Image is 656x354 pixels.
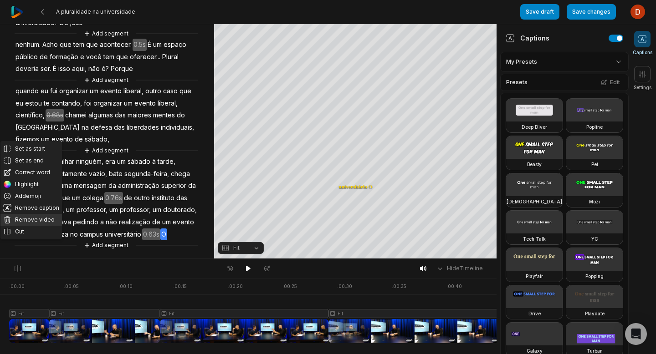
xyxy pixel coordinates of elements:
[142,228,160,241] span: 0.63s
[71,63,87,75] span: aqui,
[175,192,188,204] span: das
[522,123,547,131] h3: Deep Diver
[116,156,127,168] span: um
[433,262,486,275] button: HideTimeline
[15,133,40,146] span: fizemos
[59,180,73,192] span: uma
[160,228,167,241] span: O
[500,52,629,72] div: My Presets
[15,97,24,110] span: eu
[57,63,71,75] span: isso
[82,240,130,250] button: Add segment
[57,192,71,204] span: que
[40,63,52,75] span: ser.
[520,4,559,20] button: Save draft
[101,63,110,75] span: é?
[129,51,161,63] span: oferecer...
[15,109,46,121] span: científico,
[49,85,58,97] span: fui
[152,109,176,121] span: mentes
[123,192,133,204] span: de
[104,228,142,241] span: universitário
[40,133,51,146] span: um
[40,168,88,180] span: completamente
[58,85,89,97] span: organizar
[0,202,62,214] button: Remove caption
[15,63,40,75] span: deveria
[89,85,99,97] span: um
[57,216,72,228] span: tava
[591,235,598,243] h3: YC
[163,39,187,51] span: espaço
[99,216,105,228] span: a
[161,216,172,228] span: um
[79,228,104,241] span: campus
[56,8,135,15] span: A pluralidade na universidade
[634,66,651,91] button: Settings
[507,198,562,205] h3: [DEMOGRAPHIC_DATA]
[633,49,652,56] span: Captions
[24,97,43,110] span: estou
[108,204,119,216] span: um
[0,226,62,238] button: Cut
[82,192,104,204] span: colega
[585,273,604,280] h3: Popping
[126,121,160,134] span: liberdades
[586,123,603,131] h3: Popline
[92,97,123,110] span: organizar
[144,85,162,97] span: outro
[69,228,79,241] span: no
[589,198,600,205] h3: Mozi
[160,121,195,134] span: individuais,
[634,84,651,91] span: Settings
[102,51,115,63] span: tem
[82,146,130,156] button: Add segment
[133,97,157,110] span: evento
[176,109,186,121] span: do
[119,204,152,216] span: professor,
[104,192,123,204] span: 0.76s
[118,216,151,228] span: realização
[72,216,99,228] span: pedindo
[79,51,85,63] span: e
[500,74,629,91] div: Presets
[46,109,64,121] span: 0.68s
[72,39,85,51] span: tem
[161,51,179,63] span: Plural
[567,4,616,20] button: Save changes
[625,323,647,345] div: Open Intercom Messenger
[76,204,108,216] span: professor,
[99,85,123,97] span: evento
[90,121,113,134] span: defesa
[585,310,605,317] h3: Playdate
[40,85,49,97] span: eu
[64,109,87,121] span: chamei
[127,109,152,121] span: maiores
[233,244,240,252] span: Fit
[152,39,163,51] span: um
[523,235,546,243] h3: Tech Talk
[85,51,102,63] span: você
[74,133,84,146] span: de
[52,63,57,75] span: É
[123,85,144,97] span: liberal,
[15,39,41,51] span: nenhum.
[133,39,147,51] span: 0.5s
[104,156,116,168] span: era
[15,85,40,97] span: quando
[591,161,598,168] h3: Pet
[160,180,187,192] span: superior
[123,97,133,110] span: um
[0,190,62,202] button: Addemoji
[110,63,134,75] span: Porque
[71,192,82,204] span: um
[3,180,11,188] img: color_wheel.png
[187,180,197,192] span: da
[506,33,549,43] div: Captions
[88,168,108,180] span: vazio,
[528,310,541,317] h3: Drive
[82,29,130,39] button: Add segment
[0,167,62,178] button: Correct word
[15,121,81,134] span: [GEOGRAPHIC_DATA]
[75,156,104,168] span: ninguém,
